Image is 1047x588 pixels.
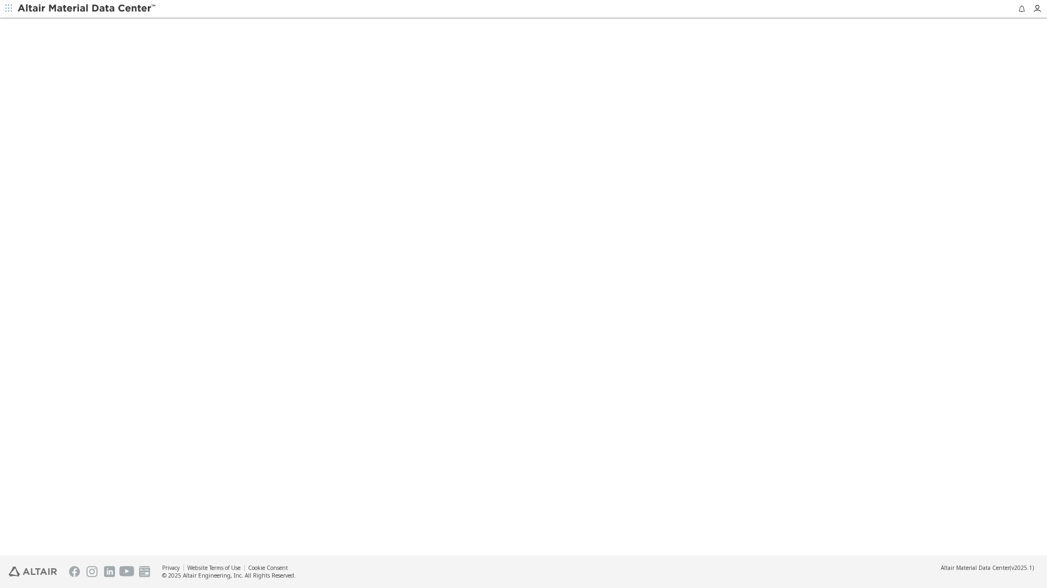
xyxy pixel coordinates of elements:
[162,564,180,572] a: Privacy
[187,564,240,572] a: Website Terms of Use
[9,567,57,577] img: Altair Engineering
[18,3,157,14] img: Altair Material Data Center
[248,564,288,572] a: Cookie Consent
[941,564,1034,572] div: (v2025.1)
[941,564,1010,572] span: Altair Material Data Center
[162,572,296,579] div: © 2025 Altair Engineering, Inc. All Rights Reserved.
